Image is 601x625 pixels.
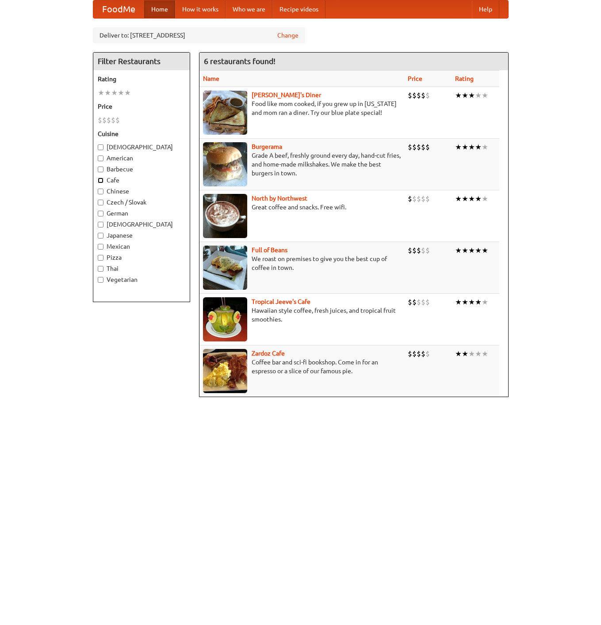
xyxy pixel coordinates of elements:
[98,176,185,185] label: Cafe
[412,194,417,204] li: $
[408,91,412,100] li: $
[408,297,412,307] li: $
[98,155,103,161] input: American
[98,220,185,229] label: [DEMOGRAPHIC_DATA]
[482,142,488,152] li: ★
[475,194,482,204] li: ★
[118,88,124,98] li: ★
[203,142,247,186] img: burgerama.jpg
[203,75,219,82] a: Name
[475,142,482,152] li: ★
[98,115,102,125] li: $
[98,222,103,227] input: [DEMOGRAPHIC_DATA]
[417,91,421,100] li: $
[98,154,185,163] label: American
[98,233,103,239] input: Japanese
[104,88,111,98] li: ★
[98,143,185,152] label: [DEMOGRAPHIC_DATA]
[98,200,103,205] input: Czech / Slovak
[475,297,482,307] li: ★
[203,246,247,290] img: beans.jpg
[203,151,401,178] p: Grade A beef, freshly ground every day, hand-cut fries, and home-made milkshakes. We make the bes...
[468,142,475,152] li: ★
[203,306,401,324] p: Hawaiian style coffee, fresh juices, and tropical fruit smoothies.
[204,57,276,65] ng-pluralize: 6 restaurants found!
[462,194,468,204] li: ★
[107,115,111,125] li: $
[421,297,425,307] li: $
[98,187,185,196] label: Chinese
[252,91,321,98] a: [PERSON_NAME]'s Diner
[468,91,475,100] li: ★
[475,246,482,255] li: ★
[408,194,412,204] li: $
[98,231,185,240] label: Japanese
[408,349,412,359] li: $
[98,244,103,250] input: Mexican
[462,349,468,359] li: ★
[482,246,488,255] li: ★
[425,297,430,307] li: $
[111,88,118,98] li: ★
[455,297,462,307] li: ★
[98,165,185,174] label: Barbecue
[455,246,462,255] li: ★
[421,194,425,204] li: $
[417,194,421,204] li: $
[482,297,488,307] li: ★
[252,246,287,254] a: Full of Beans
[421,91,425,100] li: $
[203,358,401,375] p: Coffee bar and sci-fi bookshop. Come in for an espresso or a slice of our famous pie.
[111,115,115,125] li: $
[455,75,474,82] a: Rating
[468,297,475,307] li: ★
[417,142,421,152] li: $
[98,144,103,150] input: [DEMOGRAPHIC_DATA]
[421,246,425,255] li: $
[455,349,462,359] li: ★
[425,91,430,100] li: $
[98,253,185,262] label: Pizza
[421,142,425,152] li: $
[455,194,462,204] li: ★
[468,349,475,359] li: ★
[203,297,247,341] img: jeeves.jpg
[98,255,103,261] input: Pizza
[412,297,417,307] li: $
[475,349,482,359] li: ★
[272,0,325,18] a: Recipe videos
[203,254,401,272] p: We roast on premises to give you the best cup of coffee in town.
[408,142,412,152] li: $
[412,246,417,255] li: $
[455,91,462,100] li: ★
[98,129,185,138] h5: Cuisine
[468,194,475,204] li: ★
[462,91,468,100] li: ★
[417,246,421,255] li: $
[417,349,421,359] li: $
[412,349,417,359] li: $
[482,194,488,204] li: ★
[98,275,185,284] label: Vegetarian
[482,91,488,100] li: ★
[226,0,272,18] a: Who we are
[475,91,482,100] li: ★
[425,246,430,255] li: $
[98,88,104,98] li: ★
[102,115,107,125] li: $
[93,27,305,43] div: Deliver to: [STREET_ADDRESS]
[98,189,103,194] input: Chinese
[462,246,468,255] li: ★
[124,88,131,98] li: ★
[252,195,307,202] a: North by Northwest
[462,142,468,152] li: ★
[98,264,185,273] label: Thai
[252,143,282,150] a: Burgerama
[468,246,475,255] li: ★
[425,349,430,359] li: $
[93,0,144,18] a: FoodMe
[277,31,299,40] a: Change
